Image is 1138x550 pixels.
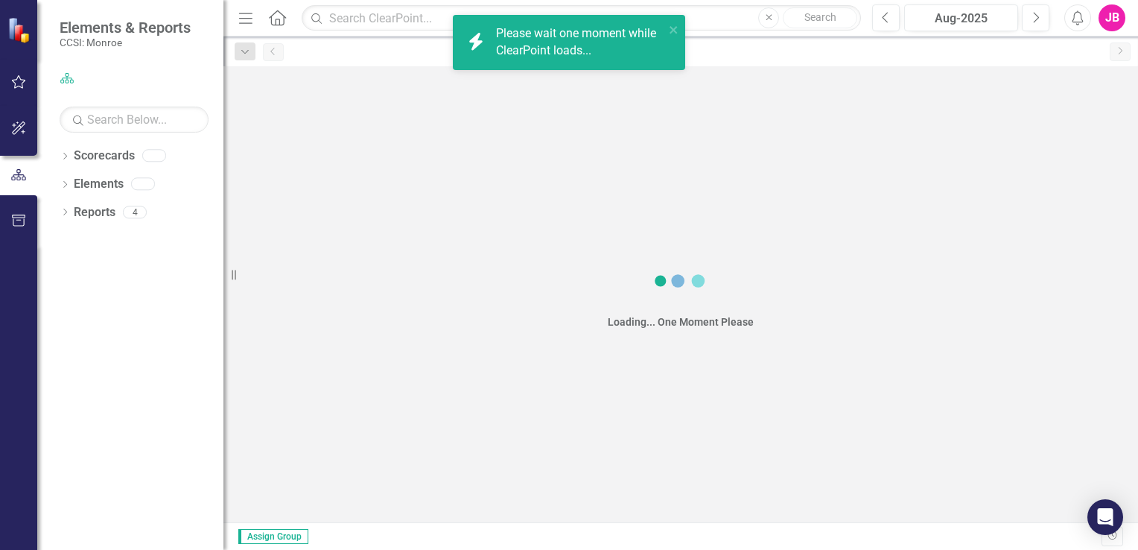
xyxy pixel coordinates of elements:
a: Elements [74,176,124,193]
small: CCSI: Monroe [60,37,191,48]
img: ClearPoint Strategy [7,17,34,43]
div: Aug-2025 [909,10,1013,28]
input: Search ClearPoint... [302,5,861,31]
button: JB [1099,4,1125,31]
span: Elements & Reports [60,19,191,37]
button: Search [783,7,857,28]
span: Assign Group [238,529,308,544]
a: Reports [74,204,115,221]
div: Loading... One Moment Please [608,314,754,329]
div: 4 [123,206,147,218]
input: Search Below... [60,107,209,133]
button: close [669,21,679,38]
span: Search [804,11,836,23]
div: Open Intercom Messenger [1087,499,1123,535]
a: Scorecards [74,148,135,165]
div: Please wait one moment while ClearPoint loads... [496,25,664,60]
button: Aug-2025 [904,4,1018,31]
